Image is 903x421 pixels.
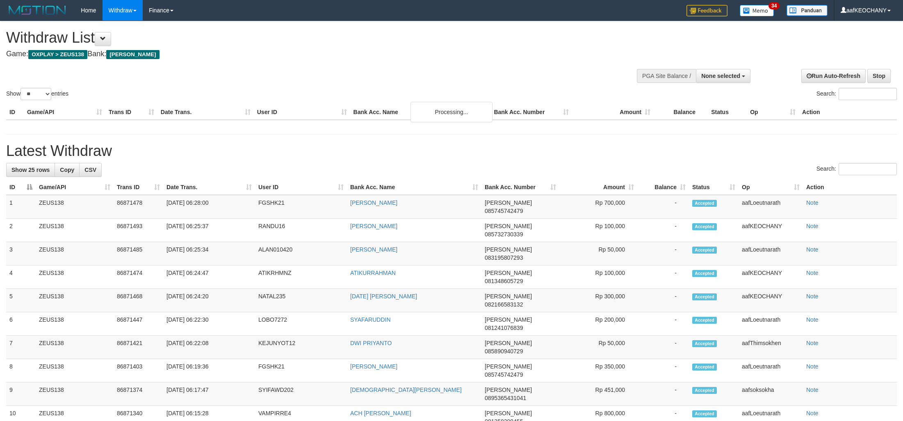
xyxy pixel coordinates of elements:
td: [DATE] 06:24:47 [163,265,255,289]
td: [DATE] 06:17:47 [163,382,255,406]
button: None selected [696,69,750,83]
a: DWI PRIYANTO [350,340,392,346]
td: - [637,242,689,265]
a: [PERSON_NAME] [350,363,397,370]
th: Bank Acc. Number: activate to sort column ascending [481,180,559,195]
td: Rp 300,000 [559,289,637,312]
th: Bank Acc. Number [490,105,572,120]
span: Accepted [692,340,717,347]
a: Note [806,270,819,276]
td: aafThimsokhen [739,336,803,359]
select: Showentries [21,88,51,100]
h1: Withdraw List [6,30,594,46]
td: aafLoeutnarath [739,195,803,219]
th: User ID: activate to sort column ascending [255,180,347,195]
span: Copy 082166583132 to clipboard [485,301,523,308]
label: Show entries [6,88,68,100]
span: [PERSON_NAME] [485,340,532,346]
td: [DATE] 06:28:00 [163,195,255,219]
td: ATIKRHMNZ [255,265,347,289]
a: [DATE] [PERSON_NAME] [350,293,417,300]
td: 86871403 [114,359,163,382]
span: [PERSON_NAME] [485,363,532,370]
span: [PERSON_NAME] [485,316,532,323]
span: [PERSON_NAME] [485,246,532,253]
span: [PERSON_NAME] [485,223,532,229]
span: Copy 081241076839 to clipboard [485,325,523,331]
td: ZEUS138 [36,219,114,242]
td: - [637,382,689,406]
td: 86871374 [114,382,163,406]
td: ZEUS138 [36,336,114,359]
span: Accepted [692,317,717,324]
h4: Game: Bank: [6,50,594,58]
td: 8 [6,359,36,382]
td: aafKEOCHANY [739,265,803,289]
span: Accepted [692,410,717,417]
a: Note [806,246,819,253]
td: Rp 100,000 [559,265,637,289]
h1: Latest Withdraw [6,143,897,159]
td: aafKEOCHANY [739,219,803,242]
a: Show 25 rows [6,163,55,177]
a: Note [806,363,819,370]
span: Copy 081348605729 to clipboard [485,278,523,284]
span: Accepted [692,270,717,277]
td: ZEUS138 [36,242,114,265]
th: Trans ID: activate to sort column ascending [114,180,163,195]
td: ZEUS138 [36,289,114,312]
a: [PERSON_NAME] [350,246,397,253]
a: [DEMOGRAPHIC_DATA][PERSON_NAME] [350,387,462,393]
a: Note [806,410,819,416]
td: - [637,289,689,312]
span: [PERSON_NAME] [485,410,532,416]
td: - [637,359,689,382]
div: Processing... [410,102,493,122]
td: 86871485 [114,242,163,265]
img: Button%20Memo.svg [740,5,774,16]
a: CSV [79,163,102,177]
td: [DATE] 06:24:20 [163,289,255,312]
td: RANDU16 [255,219,347,242]
td: ZEUS138 [36,265,114,289]
th: Game/API: activate to sort column ascending [36,180,114,195]
a: Note [806,223,819,229]
span: Copy 085745742479 to clipboard [485,371,523,378]
td: - [637,312,689,336]
td: 86871474 [114,265,163,289]
td: FGSHK21 [255,359,347,382]
th: ID [6,105,24,120]
td: Rp 451,000 [559,382,637,406]
a: Note [806,199,819,206]
td: Rp 700,000 [559,195,637,219]
span: Accepted [692,247,717,254]
td: ZEUS138 [36,382,114,406]
th: Amount: activate to sort column ascending [559,180,637,195]
td: NATAL235 [255,289,347,312]
input: Search: [839,88,897,100]
td: aafLoeutnarath [739,242,803,265]
span: Accepted [692,200,717,207]
input: Search: [839,163,897,175]
td: - [637,195,689,219]
td: [DATE] 06:22:08 [163,336,255,359]
a: [PERSON_NAME] [350,223,397,229]
td: LOBO7272 [255,312,347,336]
a: ATIKURRAHMAN [350,270,396,276]
td: aafLoeutnarath [739,359,803,382]
td: 2 [6,219,36,242]
a: Note [806,293,819,300]
td: 5 [6,289,36,312]
td: [DATE] 06:25:37 [163,219,255,242]
th: Bank Acc. Name [350,105,491,120]
th: Op: activate to sort column ascending [739,180,803,195]
th: Trans ID [105,105,157,120]
th: Date Trans.: activate to sort column ascending [163,180,255,195]
label: Search: [816,163,897,175]
td: FGSHK21 [255,195,347,219]
span: 34 [768,2,780,9]
td: Rp 200,000 [559,312,637,336]
th: Amount [572,105,654,120]
a: Run Auto-Refresh [801,69,866,83]
span: [PERSON_NAME] [485,270,532,276]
